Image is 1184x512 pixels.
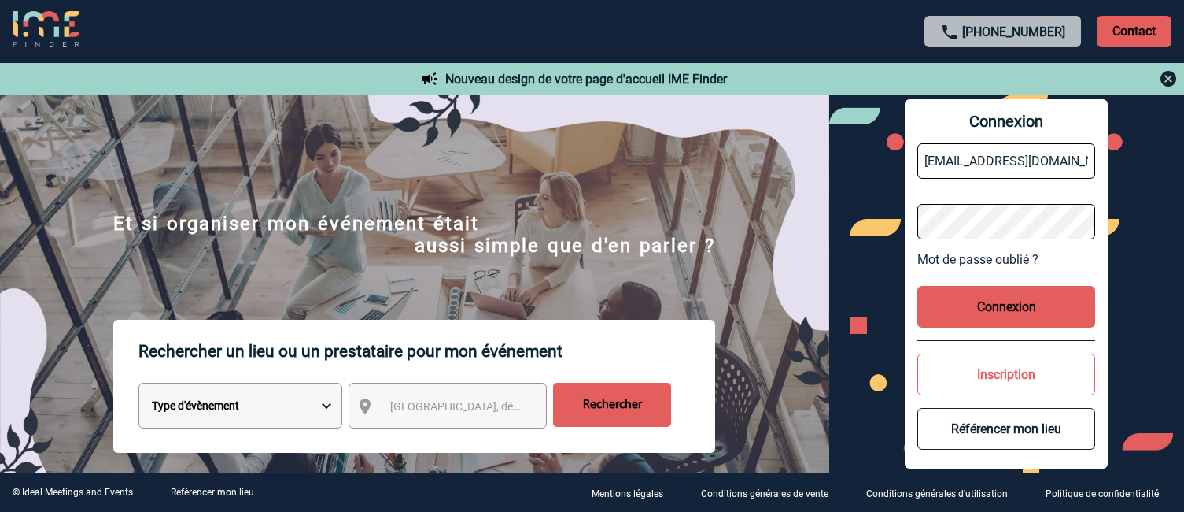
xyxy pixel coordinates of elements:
p: Conditions générales de vente [701,488,828,499]
a: Référencer mon lieu [171,487,254,498]
a: Conditions générales de vente [688,485,854,500]
button: Référencer mon lieu [917,408,1095,450]
a: Politique de confidentialité [1033,485,1184,500]
span: Connexion [917,112,1095,131]
p: Rechercher un lieu ou un prestataire pour mon événement [138,320,715,383]
input: Email * [917,143,1095,179]
input: Rechercher [553,383,671,427]
a: Mot de passe oublié ? [917,252,1095,267]
span: [GEOGRAPHIC_DATA], département, région... [390,400,609,413]
div: © Ideal Meetings and Events [13,487,133,498]
p: Conditions générales d'utilisation [866,488,1008,499]
button: Inscription [917,354,1095,395]
img: call-24-px.png [940,23,959,42]
a: Mentions légales [579,485,688,500]
p: Politique de confidentialité [1046,488,1159,499]
p: Contact [1097,16,1171,47]
p: Mentions légales [592,488,663,499]
a: Conditions générales d'utilisation [854,485,1033,500]
a: [PHONE_NUMBER] [962,24,1065,39]
button: Connexion [917,286,1095,328]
